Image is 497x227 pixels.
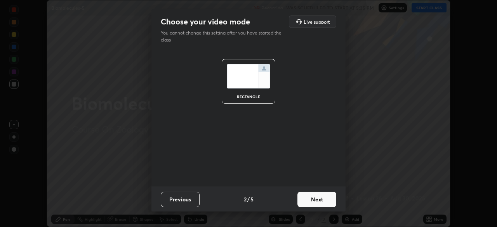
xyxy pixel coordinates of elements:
[161,192,200,207] button: Previous
[227,64,270,88] img: normalScreenIcon.ae25ed63.svg
[297,192,336,207] button: Next
[161,17,250,27] h2: Choose your video mode
[247,195,250,203] h4: /
[161,29,287,43] p: You cannot change this setting after you have started the class
[233,95,264,99] div: rectangle
[304,19,330,24] h5: Live support
[244,195,247,203] h4: 2
[250,195,254,203] h4: 5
